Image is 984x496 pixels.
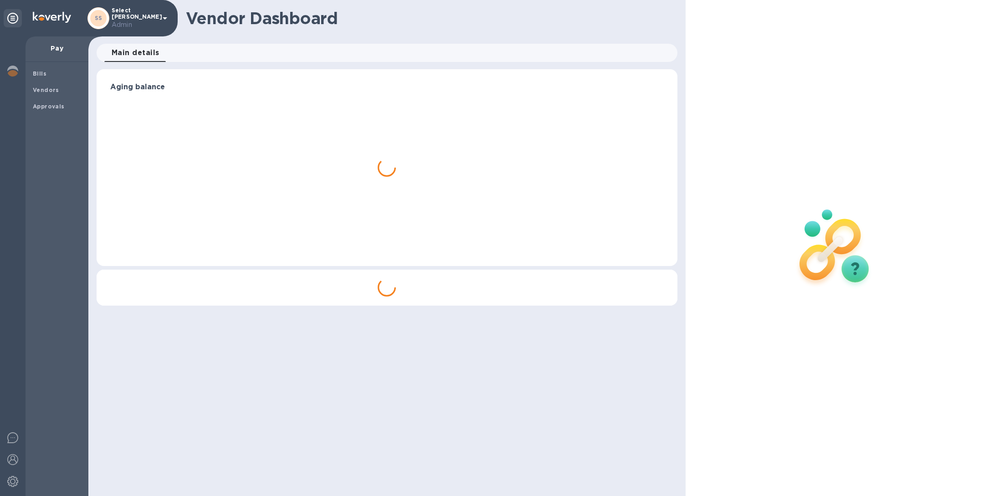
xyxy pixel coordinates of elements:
img: Logo [33,12,71,23]
b: Bills [33,70,46,77]
b: Vendors [33,87,59,93]
b: Approvals [33,103,65,110]
h1: Vendor Dashboard [186,9,671,28]
h3: Aging balance [110,83,664,92]
p: Select [PERSON_NAME] [112,7,157,30]
p: Admin [112,20,157,30]
span: Main details [112,46,159,59]
b: SS [95,15,102,21]
div: Unpin categories [4,9,22,27]
p: Pay [33,44,81,53]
